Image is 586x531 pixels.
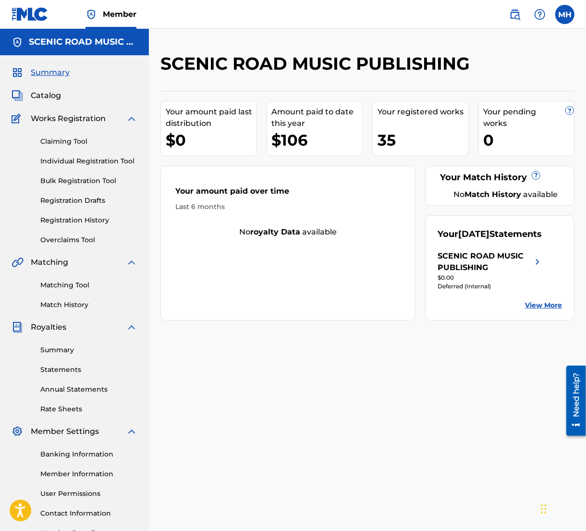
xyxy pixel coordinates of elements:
a: Overclaims Tool [40,235,137,245]
strong: Match History [465,190,522,199]
span: Royalties [31,321,66,333]
span: [DATE] [458,229,489,239]
div: Last 6 months [175,202,401,212]
div: Deferred (Internal) [438,282,543,291]
a: User Permissions [40,489,137,499]
span: ? [566,107,574,114]
span: Summary [31,67,70,78]
div: No available [161,226,415,238]
a: Registration Drafts [40,196,137,206]
a: Registration History [40,215,137,225]
iframe: Resource Center [559,361,586,441]
a: Rate Sheets [40,404,137,414]
div: Your amount paid last distribution [166,106,256,129]
a: Public Search [505,5,525,24]
a: Statements [40,365,137,375]
span: Matching [31,257,68,268]
img: MLC Logo [12,7,49,21]
div: 35 [378,129,468,151]
div: 0 [484,129,574,151]
strong: royalty data [250,227,300,236]
a: Matching Tool [40,280,137,290]
span: Works Registration [31,113,106,124]
div: No available [450,189,562,200]
a: Claiming Tool [40,136,137,147]
div: User Menu [555,5,574,24]
div: Your Match History [438,171,562,184]
img: Royalties [12,321,23,333]
div: Your Statements [438,228,542,241]
a: Contact Information [40,508,137,519]
span: ? [532,172,540,179]
a: Bulk Registration Tool [40,176,137,186]
div: Amount paid to date this year [272,106,363,129]
img: expand [126,257,137,268]
a: Individual Registration Tool [40,156,137,166]
span: Member [103,9,136,20]
a: Member Information [40,469,137,479]
img: Member Settings [12,426,23,437]
img: help [534,9,546,20]
span: Catalog [31,90,61,101]
img: Summary [12,67,23,78]
img: expand [126,113,137,124]
div: Help [530,5,549,24]
div: Drag [541,494,547,523]
a: SummarySummary [12,67,70,78]
img: Catalog [12,90,23,101]
img: Matching [12,257,24,268]
a: CatalogCatalog [12,90,61,101]
div: Your pending works [484,106,574,129]
a: Annual Statements [40,384,137,395]
div: $0.00 [438,273,543,282]
a: Match History [40,300,137,310]
img: expand [126,426,137,437]
div: Your registered works [378,106,468,118]
img: expand [126,321,137,333]
a: Banking Information [40,449,137,459]
a: SCENIC ROAD MUSIC PUBLISHINGright chevron icon$0.00Deferred (Internal) [438,250,543,291]
iframe: Chat Widget [538,485,586,531]
img: right chevron icon [532,250,543,273]
img: search [509,9,521,20]
span: Member Settings [31,426,99,437]
h2: SCENIC ROAD MUSIC PUBLISHING [160,53,475,74]
div: SCENIC ROAD MUSIC PUBLISHING [438,250,532,273]
h5: SCENIC ROAD MUSIC PUBLISHING [29,37,137,48]
img: Top Rightsholder [85,9,97,20]
div: Your amount paid over time [175,185,401,202]
a: View More [525,300,562,310]
div: $106 [272,129,363,151]
img: Accounts [12,37,23,48]
div: $0 [166,129,256,151]
a: Summary [40,345,137,355]
img: Works Registration [12,113,24,124]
